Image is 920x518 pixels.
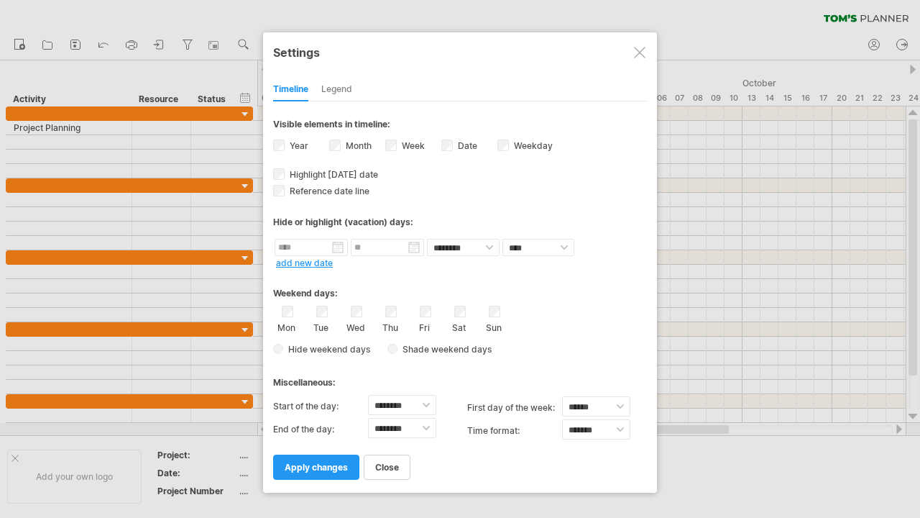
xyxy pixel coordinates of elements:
label: Start of the day: [273,395,368,418]
label: Time format: [467,419,562,442]
label: Weekday [511,140,553,151]
div: Settings [273,39,647,65]
span: Shade weekend days [397,344,492,355]
div: Legend [321,78,352,101]
label: Fri [415,319,433,333]
a: apply changes [273,455,359,480]
label: Date [455,140,477,151]
label: Week [399,140,425,151]
label: Sat [450,319,468,333]
div: Visible elements in timeline: [273,119,647,134]
span: Highlight [DATE] date [287,169,378,180]
label: End of the day: [273,418,368,441]
label: Thu [381,319,399,333]
div: Timeline [273,78,308,101]
a: close [364,455,410,480]
span: Hide weekend days [283,344,370,355]
label: Wed [346,319,364,333]
span: close [375,462,399,473]
label: Year [287,140,308,151]
label: Mon [277,319,295,333]
div: Miscellaneous: [273,363,647,391]
label: first day of the week: [467,396,562,419]
span: apply changes [285,462,348,473]
label: Month [343,140,372,151]
span: Reference date line [287,186,369,196]
label: Sun [484,319,502,333]
div: Hide or highlight (vacation) days: [273,217,647,227]
a: add new date [276,258,333,268]
div: Weekend days: [273,274,647,302]
label: Tue [312,319,330,333]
